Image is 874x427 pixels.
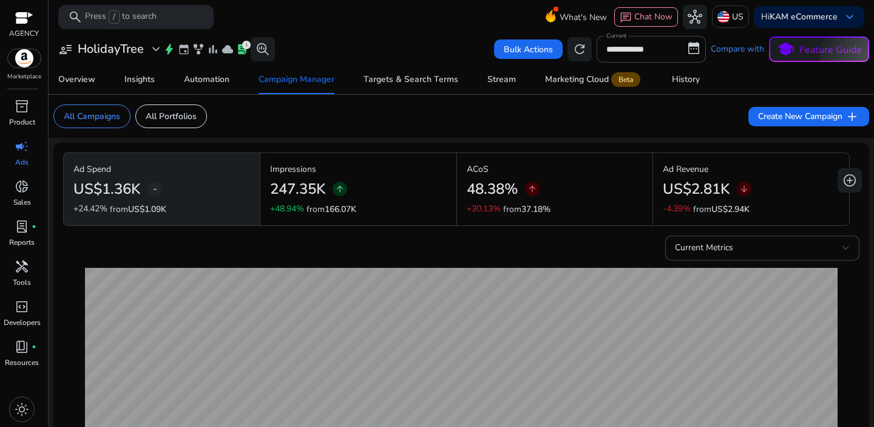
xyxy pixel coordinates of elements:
span: arrow_upward [335,184,345,194]
div: Targets & Search Terms [364,75,458,84]
span: 166.07K [325,203,356,215]
button: add_circle [838,168,862,193]
button: hub [683,5,707,29]
span: family_history [192,43,205,55]
span: cloud [222,43,234,55]
p: All Campaigns [64,110,120,123]
p: Ads [15,157,29,168]
p: Impressions [270,163,447,176]
p: from [503,203,550,216]
span: arrow_downward [739,184,749,194]
button: refresh [567,37,592,61]
p: from [307,203,356,216]
p: +30.13% [467,205,501,213]
div: History [672,75,700,84]
div: Stream [487,75,516,84]
span: event [178,43,190,55]
h2: 48.38% [467,180,518,198]
p: +48.94% [270,205,304,213]
span: user_attributes [58,42,73,56]
span: / [109,10,120,24]
span: 37.18% [521,203,550,215]
span: keyboard_arrow_down [842,10,857,24]
h3: HolidayTree [78,42,144,56]
span: hub [688,10,702,24]
span: US$1.09K [128,203,166,215]
p: Ad Spend [73,163,250,176]
span: Chat Now [634,11,672,22]
span: lab_profile [236,43,248,55]
span: US$2.94K [711,203,750,215]
span: chat [620,12,632,24]
b: KAM eCommerce [770,11,838,22]
p: Marketplace [7,72,41,81]
span: arrow_upward [527,184,537,194]
span: fiber_manual_record [32,344,36,349]
p: +24.42% [73,205,107,213]
span: bolt [163,43,175,55]
p: ACoS [467,163,643,176]
p: Sales [13,197,31,208]
span: bar_chart [207,43,219,55]
span: inventory_2 [15,99,29,114]
p: Resources [5,357,39,368]
a: Compare with [711,43,764,55]
button: chatChat Now [614,7,678,27]
span: Current Metrics [675,242,733,253]
span: Beta [611,72,640,87]
h2: US$1.36K [73,180,140,198]
span: expand_more [149,42,163,56]
button: Bulk Actions [494,39,563,59]
span: code_blocks [15,299,29,314]
div: Insights [124,75,155,84]
button: Create New Campaignadd [748,107,869,126]
span: search [68,10,83,24]
span: refresh [572,42,587,56]
p: Ad Revenue [663,163,839,176]
span: lab_profile [15,219,29,234]
img: us.svg [717,11,730,23]
p: Product [9,117,35,128]
p: US [732,6,744,27]
h2: US$2.81K [663,180,730,198]
button: search_insights [251,37,275,61]
span: search_insights [256,42,270,56]
div: Automation [184,75,229,84]
span: Create New Campaign [758,109,859,124]
p: from [693,203,750,216]
div: 1 [242,41,251,49]
span: - [153,182,157,196]
p: Press to search [85,10,157,24]
h2: 247.35K [270,180,325,198]
p: from [110,203,166,216]
p: Developers [4,317,41,328]
p: AGENCY [9,28,39,39]
p: Tools [13,277,31,288]
span: book_4 [15,340,29,354]
span: handyman [15,259,29,274]
div: Marketing Cloud [545,75,643,84]
img: amazon.svg [8,49,41,67]
span: donut_small [15,179,29,194]
button: schoolFeature Guide [769,36,869,62]
div: Campaign Manager [259,75,334,84]
p: Hi [761,13,838,21]
span: What's New [560,7,607,28]
span: light_mode [15,402,29,417]
span: fiber_manual_record [32,224,36,229]
p: All Portfolios [146,110,197,123]
span: campaign [15,139,29,154]
span: Bulk Actions [504,43,553,56]
span: school [777,41,794,58]
div: Overview [58,75,95,84]
p: Reports [9,237,35,248]
p: Feature Guide [799,43,862,57]
span: add [845,109,859,124]
p: -4.39% [663,205,691,213]
span: add_circle [842,173,857,188]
